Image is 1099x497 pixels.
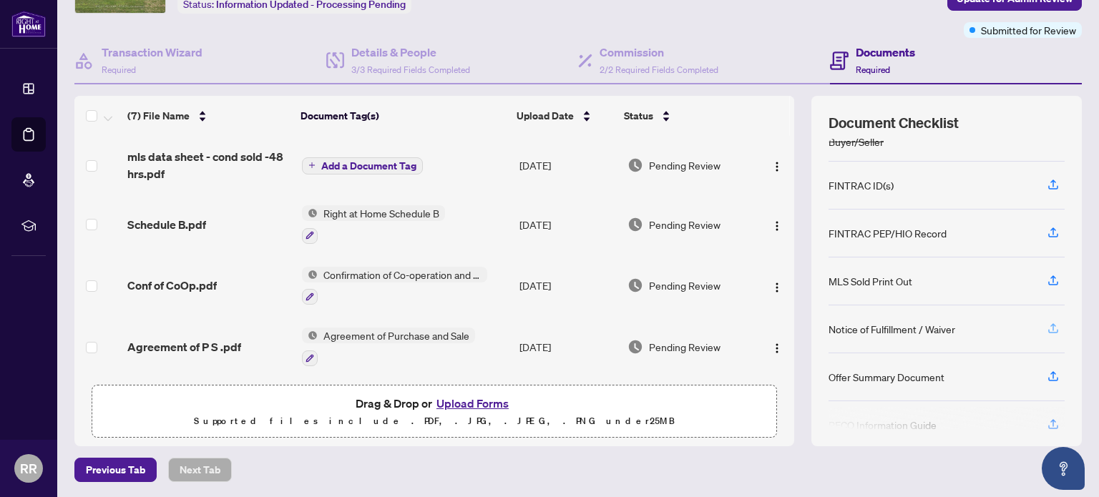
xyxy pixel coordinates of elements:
span: Add a Document Tag [321,161,416,171]
h4: Transaction Wizard [102,44,202,61]
td: [DATE] [514,137,622,194]
div: FINTRAC ID(s) [829,177,894,193]
span: Status [624,108,653,124]
div: Offer Summary Document [829,369,944,385]
span: Drag & Drop orUpload FormsSupported files include .PDF, .JPG, .JPEG, .PNG under25MB [92,385,776,438]
th: Status [618,96,752,136]
h4: Commission [600,44,718,61]
button: Status IconAgreement of Purchase and Sale [302,328,475,366]
button: Logo [766,213,788,236]
span: plus [308,162,316,169]
span: Pending Review [649,339,721,355]
button: Upload Forms [432,394,513,413]
span: Agreement of Purchase and Sale [318,328,475,343]
button: Add a Document Tag [302,156,423,174]
span: Pending Review [649,157,721,173]
button: Logo [766,335,788,358]
button: Logo [766,274,788,297]
img: Logo [771,161,783,172]
span: RR [20,458,37,478]
span: Previous Tab [86,458,145,481]
img: Logo [771,343,783,354]
img: Document Status [627,217,643,232]
button: Status IconRight at Home Schedule B [302,205,445,244]
span: Conf of CoOp.pdf [127,277,217,294]
span: Pending Review [649,277,721,293]
span: Schedule B.pdf [127,216,206,233]
button: Status IconConfirmation of Co-operation and Representation—Buyer/Seller [302,267,487,305]
span: Required [102,64,136,75]
button: Open asap [1042,447,1085,490]
h4: Details & People [351,44,470,61]
span: Submitted for Review [981,22,1076,38]
span: Pending Review [649,217,721,232]
span: Upload Date [517,108,574,124]
span: 2/2 Required Fields Completed [600,64,718,75]
span: Required [856,64,890,75]
img: Logo [771,282,783,293]
td: [DATE] [514,255,622,317]
p: Supported files include .PDF, .JPG, .JPEG, .PNG under 25 MB [101,413,768,430]
span: Drag & Drop or [356,394,513,413]
span: Confirmation of Co-operation and Representation—Buyer/Seller [318,267,487,282]
img: Status Icon [302,328,318,343]
span: (7) File Name [127,108,190,124]
th: Document Tag(s) [295,96,512,136]
div: Notice of Fulfillment / Waiver [829,321,955,337]
span: Agreement of P S .pdf [127,338,241,355]
button: Previous Tab [74,458,157,482]
th: (7) File Name [122,96,295,136]
span: mls data sheet - cond sold -48 hrs.pdf [127,148,290,182]
td: [DATE] [514,194,622,255]
span: Right at Home Schedule B [318,205,445,221]
span: 3/3 Required Fields Completed [351,64,470,75]
img: Logo [771,220,783,232]
div: FINTRAC PEP/HIO Record [829,225,947,241]
img: Status Icon [302,205,318,221]
button: Add a Document Tag [302,157,423,174]
button: Logo [766,154,788,177]
button: Next Tab [168,458,232,482]
img: logo [11,11,46,37]
td: [DATE] [514,316,622,378]
h4: Documents [856,44,915,61]
img: Document Status [627,277,643,293]
img: Document Status [627,157,643,173]
div: MLS Sold Print Out [829,273,912,289]
img: Document Status [627,339,643,355]
th: Upload Date [511,96,617,136]
img: Status Icon [302,267,318,282]
span: Document Checklist [829,113,959,133]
